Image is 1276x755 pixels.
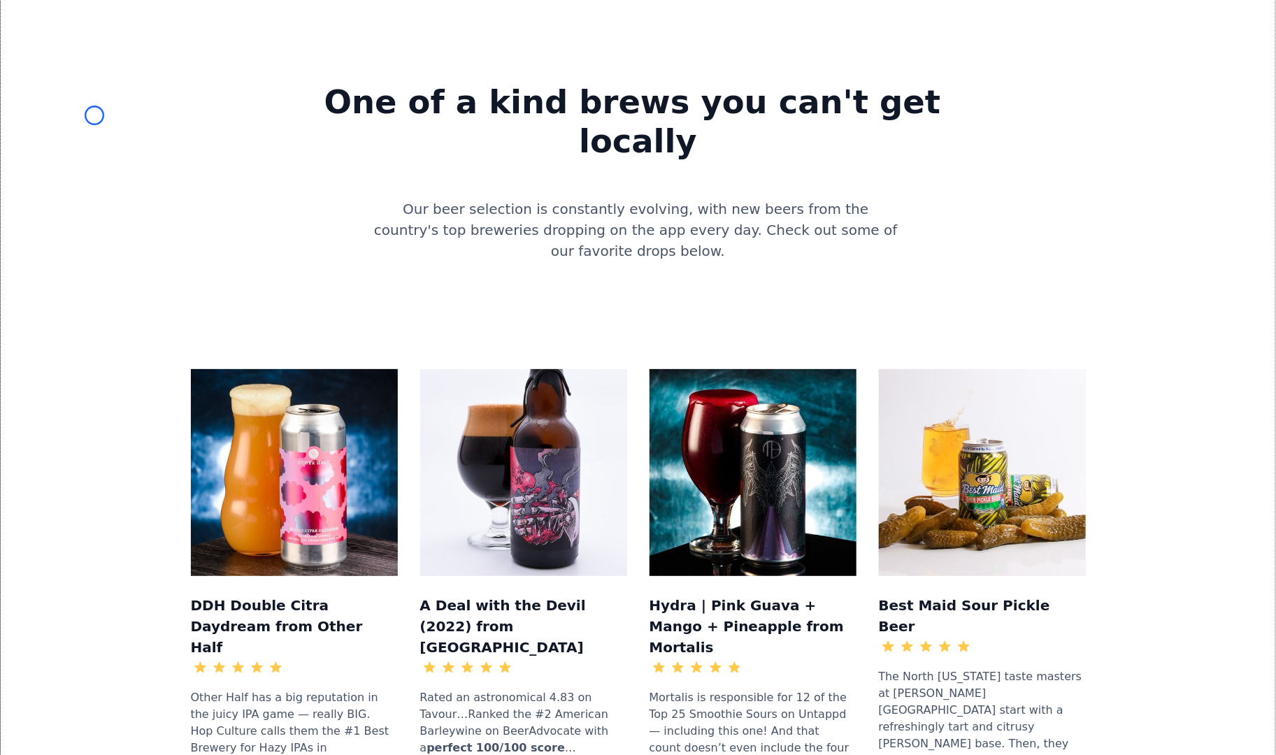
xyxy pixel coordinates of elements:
[744,659,769,676] div: 4.48
[650,369,856,576] img: Mockup
[515,659,540,676] div: 4.83
[650,593,856,658] h3: Hydra | Pink Guava + Mango + Pineapple from Mortalis
[420,369,627,576] img: Mockup
[973,638,998,655] div: 3.46
[285,659,310,676] div: 4.45
[280,83,996,161] strong: One of a kind brews you can't get locally
[370,199,907,289] div: Our beer selection is constantly evolving, with new beers from the country's top breweries droppi...
[191,593,398,658] h3: DDH Double Citra Daydream from Other Half
[879,593,1086,637] h3: Best Maid Sour Pickle Beer
[420,593,627,658] h3: A Deal with the Devil (2022) from [GEOGRAPHIC_DATA]
[879,369,1086,576] img: Mockup
[426,741,565,754] strong: perfect 100/100 score
[191,369,398,576] img: Mockup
